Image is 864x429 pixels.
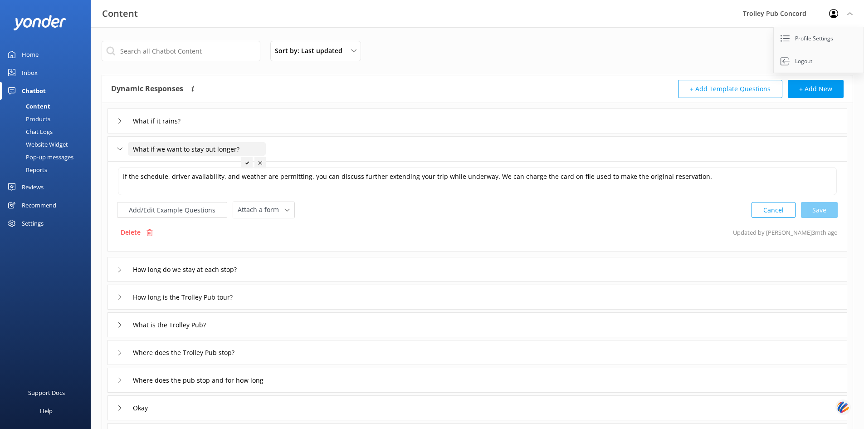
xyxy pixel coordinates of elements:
[117,202,227,218] button: Add/Edit Example Questions
[5,125,53,138] div: Chat Logs
[5,138,91,151] a: Website Widget
[5,125,91,138] a: Chat Logs
[5,163,91,176] a: Reports
[238,205,284,215] span: Attach a form
[118,167,837,195] textarea: If the schedule, driver availability, and weather are permitting, you can discuss further extendi...
[678,80,782,98] button: + Add Template Questions
[733,224,838,241] p: Updated by [PERSON_NAME] 3mth ago
[5,151,73,163] div: Pop-up messages
[28,384,65,402] div: Support Docs
[22,196,56,214] div: Recommend
[5,163,47,176] div: Reports
[5,138,68,151] div: Website Widget
[111,80,183,98] h4: Dynamic Responses
[835,399,851,415] img: svg+xml;base64,PHN2ZyB3aWR0aD0iNDQiIGhlaWdodD0iNDQiIHZpZXdCb3g9IjAgMCA0NCA0NCIgZmlsbD0ibm9uZSIgeG...
[102,6,138,21] h3: Content
[22,214,44,232] div: Settings
[5,151,91,163] a: Pop-up messages
[788,80,844,98] button: + Add New
[22,178,44,196] div: Reviews
[5,100,91,113] a: Content
[14,15,66,30] img: yonder-white-logo.png
[275,46,348,56] span: Sort by: Last updated
[5,113,91,125] a: Products
[22,45,39,64] div: Home
[102,41,260,61] input: Search all Chatbot Content
[22,82,46,100] div: Chatbot
[752,202,796,218] button: Cancel
[40,402,53,420] div: Help
[5,113,50,125] div: Products
[121,227,141,237] p: Delete
[5,100,50,113] div: Content
[22,64,38,82] div: Inbox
